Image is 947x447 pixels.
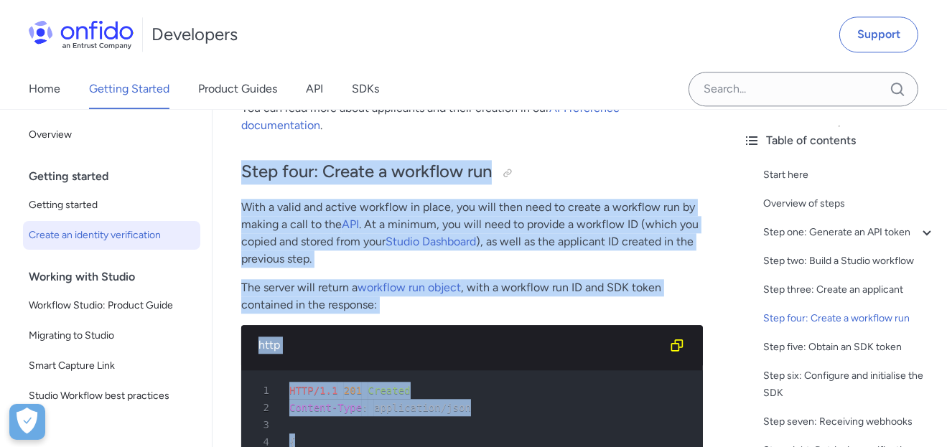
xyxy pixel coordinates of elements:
[9,404,45,440] div: Cookie Preferences
[23,382,200,410] a: Studio Workflow best practices
[743,132,936,149] div: Table of contents
[289,385,337,396] span: HTTP/1.1
[247,416,279,433] span: 3
[23,121,200,149] a: Overview
[89,69,169,109] a: Getting Started
[289,402,362,413] span: Content-Type
[29,69,60,109] a: Home
[763,281,936,298] a: Step three: Create an applicant
[241,199,703,268] p: With a valid and active workflow in place, you will then need to create a workflow run by making ...
[763,253,936,270] a: Step two: Build a Studio workflow
[368,385,411,396] span: Created
[689,72,918,106] input: Onfido search input field
[763,166,936,184] a: Start here
[29,162,206,191] div: Getting started
[306,69,323,109] a: API
[23,321,200,350] a: Migrating to Studio
[23,221,200,250] a: Create an identity verification
[247,382,279,399] span: 1
[151,23,238,46] h1: Developers
[763,339,936,356] a: Step five: Obtain an SDK token
[29,297,195,314] span: Workflow Studio: Product Guide
[352,69,379,109] a: SDKs
[763,224,936,241] a: Step one: Generate an API token
[241,279,703,314] p: The server will return a , with a workflow run ID and SDK token contained in the response:
[374,402,471,413] span: application/json
[29,197,195,214] span: Getting started
[344,385,362,396] span: 201
[29,387,195,405] span: Studio Workflow best practices
[241,160,703,184] h2: Step four: Create a workflow run
[23,352,200,380] a: Smart Capture Link
[29,263,206,291] div: Working with Studio
[23,291,200,320] a: Workflow Studio: Product Guide
[29,227,195,244] span: Create an identity verification
[198,69,277,109] a: Product Guides
[247,399,279,416] span: 2
[763,195,936,212] a: Overview of steps
[763,367,936,402] a: Step six: Configure and initialise the SDK
[763,310,936,327] a: Step four: Create a workflow run
[9,404,45,440] button: Open Preferences
[241,100,703,134] p: You can read more about applicants and their creation in our .
[358,281,461,294] a: workflow run object
[258,337,663,354] div: http
[362,402,368,413] span: :
[763,413,936,430] a: Step seven: Receiving webhooks
[29,20,134,49] img: Onfido Logo
[342,217,359,231] a: API
[23,191,200,220] a: Getting started
[839,17,918,52] a: Support
[29,357,195,375] span: Smart Capture Link
[663,331,691,359] button: Copy code snippet button
[386,235,476,248] a: Studio Dashboard
[29,327,195,344] span: Migrating to Studio
[29,126,195,143] span: Overview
